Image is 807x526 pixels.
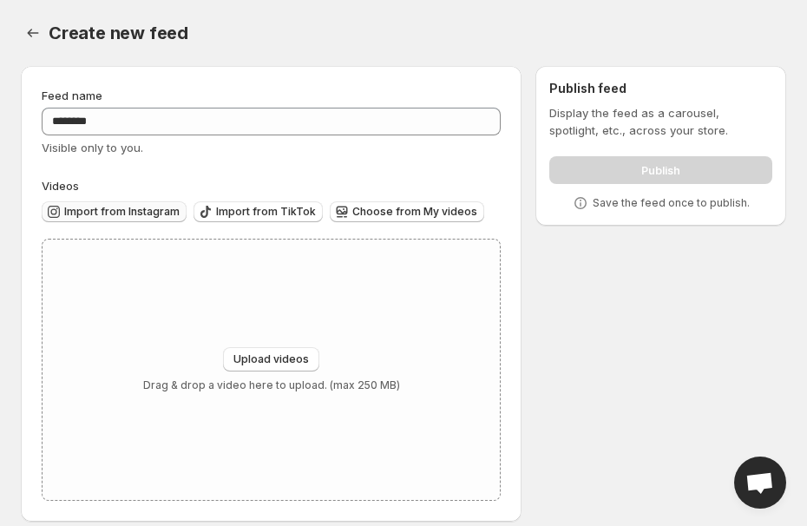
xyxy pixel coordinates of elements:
[49,23,188,43] span: Create new feed
[143,378,400,392] p: Drag & drop a video here to upload. (max 250 MB)
[21,21,45,45] button: Settings
[64,205,180,219] span: Import from Instagram
[42,141,143,155] span: Visible only to you.
[549,80,772,97] h2: Publish feed
[593,196,750,210] p: Save the feed once to publish.
[42,201,187,222] button: Import from Instagram
[42,89,102,102] span: Feed name
[734,457,786,509] a: Open chat
[352,205,477,219] span: Choose from My videos
[233,352,309,366] span: Upload videos
[42,179,79,193] span: Videos
[330,201,484,222] button: Choose from My videos
[549,104,772,139] p: Display the feed as a carousel, spotlight, etc., across your store.
[216,205,316,219] span: Import from TikTok
[223,347,319,371] button: Upload videos
[194,201,323,222] button: Import from TikTok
